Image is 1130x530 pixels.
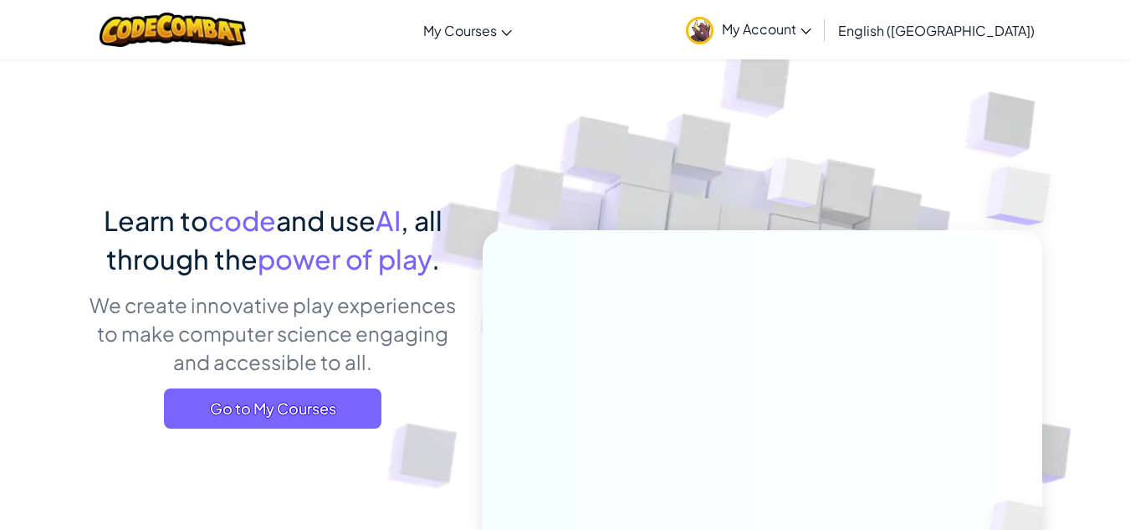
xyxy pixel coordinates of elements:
span: and use [276,203,376,237]
span: . [432,242,440,275]
img: CodeCombat logo [100,13,246,47]
span: My Courses [423,22,497,39]
span: My Account [722,20,811,38]
a: Go to My Courses [164,388,381,429]
span: Learn to [104,203,208,237]
span: code [208,203,276,237]
img: Overlap cubes [953,126,1097,267]
span: English ([GEOGRAPHIC_DATA]) [838,22,1035,39]
p: We create innovative play experiences to make computer science engaging and accessible to all. [89,291,458,376]
span: power of play [258,242,432,275]
a: My Courses [415,8,520,53]
img: avatar [686,17,713,44]
span: AI [376,203,401,237]
a: My Account [677,3,820,56]
img: Overlap cubes [735,125,856,250]
a: English ([GEOGRAPHIC_DATA]) [830,8,1043,53]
